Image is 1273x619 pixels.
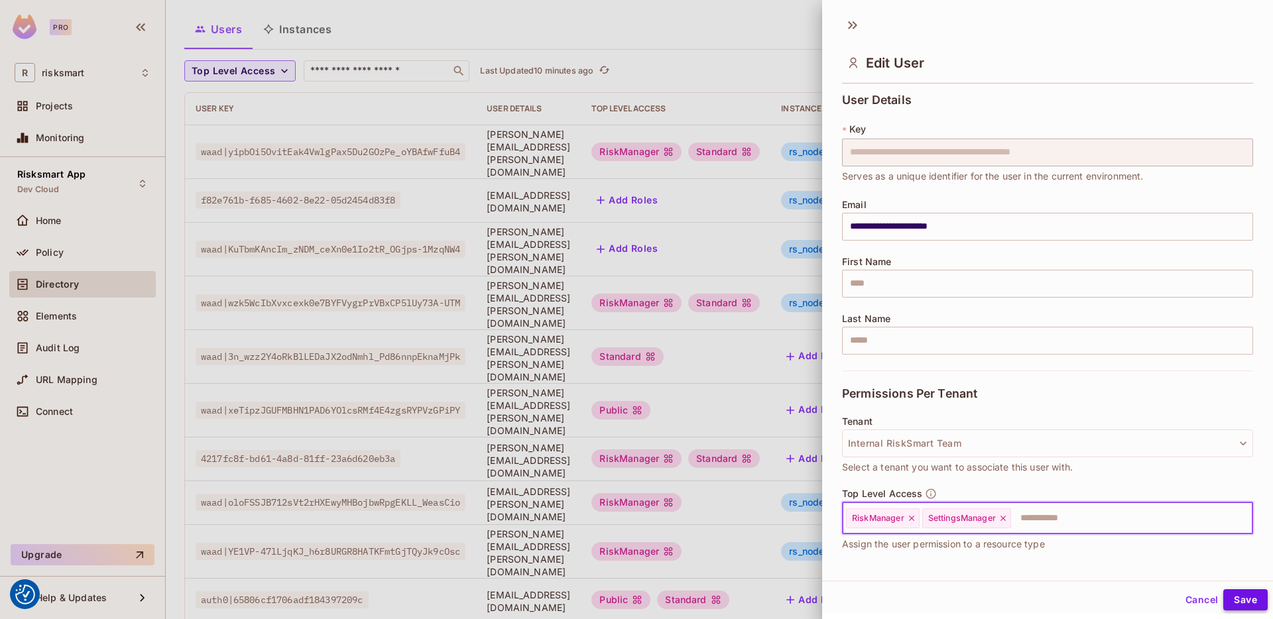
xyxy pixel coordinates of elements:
[842,488,922,499] span: Top Level Access
[1223,589,1268,610] button: Save
[922,508,1011,528] div: SettingsManager
[842,537,1045,551] span: Assign the user permission to a resource type
[842,256,892,267] span: First Name
[842,199,867,210] span: Email
[15,585,35,604] button: Consent Preferences
[1180,589,1223,610] button: Cancel
[842,416,873,427] span: Tenant
[15,585,35,604] img: Revisit consent button
[842,460,1073,475] span: Select a tenant you want to associate this user with.
[852,513,904,524] span: RiskManager
[866,55,924,71] span: Edit User
[842,93,912,107] span: User Details
[842,429,1253,457] button: Internal RiskSmart Team
[846,508,920,528] div: RiskManager
[842,313,890,324] span: Last Name
[842,387,977,400] span: Permissions Per Tenant
[928,513,996,524] span: SettingsManager
[849,124,866,135] span: Key
[1246,516,1248,519] button: Open
[842,169,1144,184] span: Serves as a unique identifier for the user in the current environment.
